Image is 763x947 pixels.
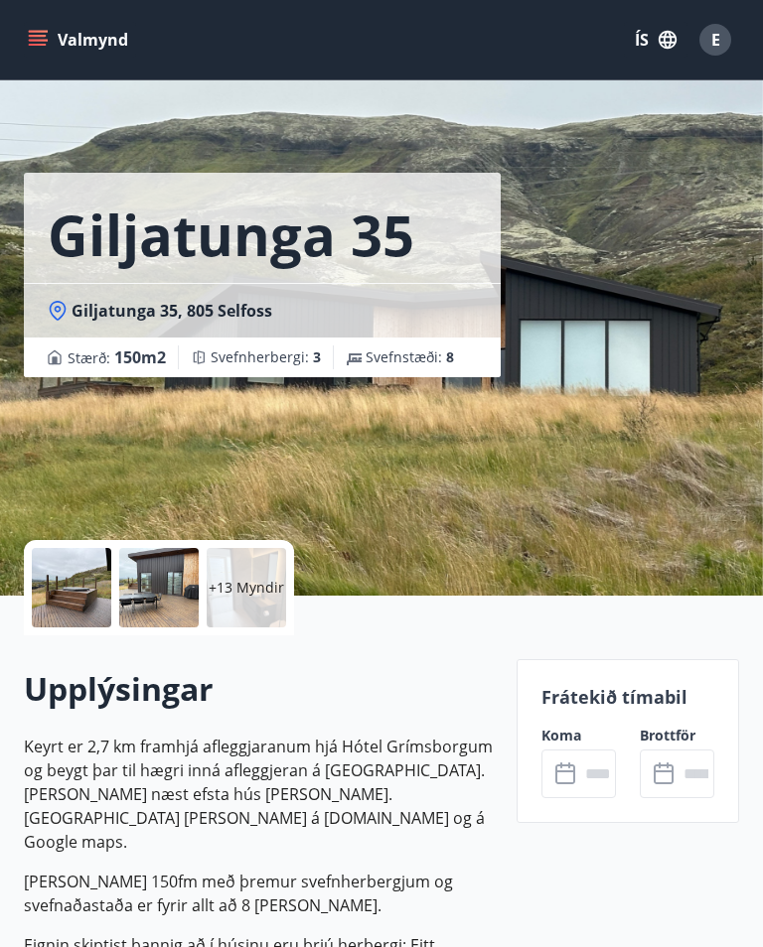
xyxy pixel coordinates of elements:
[72,300,272,322] span: Giljatunga 35, 805 Selfoss
[624,22,687,58] button: ÍS
[711,29,720,51] span: E
[313,347,321,366] span: 3
[24,735,493,854] p: Keyrt er 2,7 km framhjá afleggjaranum hjá Hótel Grímsborgum og beygt þar til hægri inná afleggjer...
[691,16,739,64] button: E
[640,726,714,745] label: Brottför
[541,684,714,710] p: Frátekið tímabil
[209,578,284,598] p: +13 Myndir
[48,197,414,272] h1: Giljatunga 35
[211,347,321,367] span: Svefnherbergi :
[114,346,166,368] span: 150 m2
[24,22,136,58] button: menu
[446,347,454,366] span: 8
[68,345,166,369] span: Stærð :
[541,726,616,745] label: Koma
[24,870,493,917] p: [PERSON_NAME] 150fm með þremur svefnherbergjum og svefnaðastaða er fyrir allt að 8 [PERSON_NAME].
[366,347,454,367] span: Svefnstæði :
[24,667,493,711] h2: Upplýsingar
